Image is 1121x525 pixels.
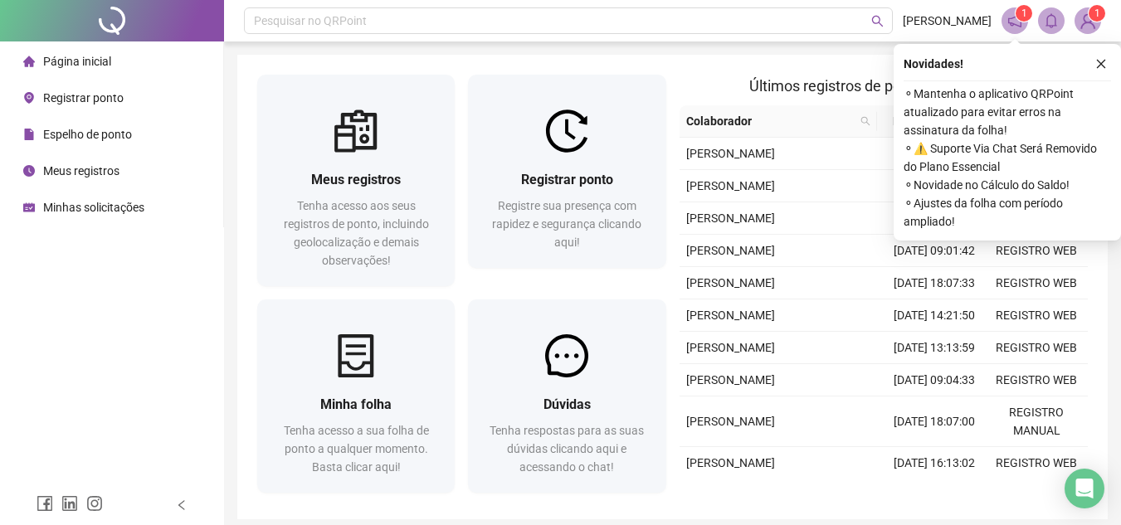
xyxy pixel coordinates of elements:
span: search [871,15,884,27]
span: search [860,116,870,126]
span: Tenha acesso aos seus registros de ponto, incluindo geolocalização e demais observações! [284,199,429,267]
span: Meus registros [43,164,119,177]
img: 87892 [1075,8,1100,33]
span: Minha folha [320,396,392,412]
span: 1 [1094,7,1100,19]
span: instagram [86,495,103,512]
a: DúvidasTenha respostas para as suas dúvidas clicando aqui e acessando o chat! [468,299,665,493]
td: [DATE] 12:57:31 [884,202,986,235]
span: bell [1044,13,1059,28]
span: [PERSON_NAME] [686,244,775,257]
td: REGISTRO MANUAL [986,396,1088,447]
div: Open Intercom Messenger [1065,469,1104,508]
span: Novidades ! [904,55,963,73]
span: Registrar ponto [43,91,124,105]
span: Página inicial [43,55,111,68]
sup: 1 [1016,5,1032,22]
span: Dúvidas [543,396,591,412]
span: close [1095,58,1107,70]
span: clock-circle [23,165,35,177]
a: Meus registrosTenha acesso aos seus registros de ponto, incluindo geolocalização e demais observa... [257,75,455,286]
span: [PERSON_NAME] [686,211,775,225]
span: Data/Hora [884,112,956,130]
td: REGISTRO WEB [986,299,1088,332]
sup: Atualize o seu contato no menu Meus Dados [1089,5,1105,22]
span: [PERSON_NAME] [686,373,775,386]
span: Registre sua presença com rapidez e segurança clicando aqui! [492,199,641,249]
span: [PERSON_NAME] [686,415,775,428]
td: [DATE] 16:13:02 [884,447,986,479]
span: [PERSON_NAME] [686,309,775,322]
td: [DATE] 18:03:21 [884,138,986,170]
span: [PERSON_NAME] [686,179,775,192]
span: [PERSON_NAME] [686,147,775,160]
th: Data/Hora [877,105,976,138]
span: search [857,109,874,134]
span: facebook [37,495,53,512]
td: [DATE] 18:07:00 [884,396,986,447]
span: ⚬ ⚠️ Suporte Via Chat Será Removido do Plano Essencial [904,139,1111,176]
td: [DATE] 14:01:05 [884,170,986,202]
span: linkedin [61,495,78,512]
span: environment [23,92,35,104]
td: REGISTRO WEB [986,235,1088,267]
span: [PERSON_NAME] [686,341,775,354]
td: REGISTRO WEB [986,447,1088,479]
span: ⚬ Ajustes da folha com período ampliado! [904,194,1111,231]
span: ⚬ Novidade no Cálculo do Saldo! [904,176,1111,194]
td: REGISTRO WEB [986,364,1088,396]
a: Minha folhaTenha acesso a sua folha de ponto a qualquer momento. Basta clicar aqui! [257,299,455,493]
td: [DATE] 14:21:50 [884,299,986,332]
span: [PERSON_NAME] [903,12,992,30]
td: REGISTRO WEB [986,267,1088,299]
a: Registrar pontoRegistre sua presença com rapidez e segurança clicando aqui! [468,75,665,268]
span: Tenha respostas para as suas dúvidas clicando aqui e acessando o chat! [490,424,644,474]
span: schedule [23,202,35,213]
span: ⚬ Mantenha o aplicativo QRPoint atualizado para evitar erros na assinatura da folha! [904,85,1111,139]
span: Últimos registros de ponto sincronizados [749,77,1017,95]
span: Colaborador [686,112,855,130]
td: [DATE] 18:07:33 [884,267,986,299]
td: [DATE] 13:13:59 [884,332,986,364]
td: [DATE] 09:01:42 [884,235,986,267]
span: notification [1007,13,1022,28]
span: [PERSON_NAME] [686,456,775,469]
span: Registrar ponto [521,172,613,187]
td: REGISTRO WEB [986,332,1088,364]
span: home [23,56,35,67]
span: [PERSON_NAME] [686,276,775,289]
span: file [23,129,35,140]
span: Meus registros [311,172,401,187]
td: [DATE] 09:04:33 [884,364,986,396]
span: 1 [1021,7,1027,19]
span: Minhas solicitações [43,201,144,214]
span: left [176,499,188,511]
span: Espelho de ponto [43,128,132,141]
span: Tenha acesso a sua folha de ponto a qualquer momento. Basta clicar aqui! [284,424,429,474]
